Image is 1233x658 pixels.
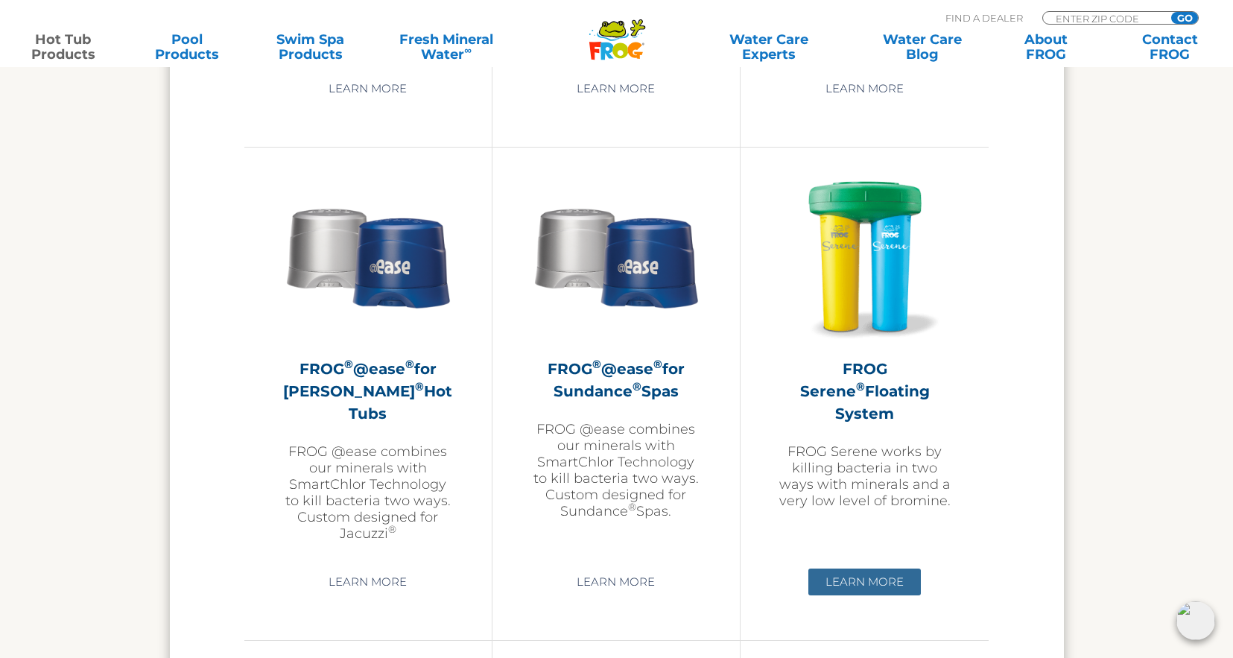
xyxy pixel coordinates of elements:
a: Learn More [808,75,921,102]
a: Fresh MineralWater∞ [386,32,507,62]
sup: ® [653,357,662,371]
sup: ® [344,357,353,371]
h2: FROG @ease for Sundance Spas [530,358,703,402]
a: Learn More [311,569,424,595]
sup: ® [405,357,414,371]
p: Find A Dealer [945,11,1023,25]
a: ContactFROG [1122,32,1218,62]
a: FROG®@ease®for [PERSON_NAME]®Hot TubsFROG @ease combines our minerals with SmartChlor Technology ... [282,170,454,557]
h2: FROG Serene Floating System [778,358,951,425]
sup: ∞ [464,44,472,56]
a: Water CareBlog [875,32,971,62]
sup: ® [628,501,636,513]
sup: ® [415,379,424,393]
img: Sundance-cartridges-2-300x300.png [282,170,454,343]
sup: ® [856,379,865,393]
a: Water CareExperts [691,32,847,62]
a: FROG Serene®Floating SystemFROG Serene works by killing bacteria in two ways with minerals and a ... [778,170,951,557]
a: FROG®@ease®for Sundance®SpasFROG @ease combines our minerals with SmartChlor Technology to kill b... [530,170,703,557]
p: FROG Serene works by killing bacteria in two ways with minerals and a very low level of bromine. [778,443,951,509]
sup: ® [592,357,601,371]
img: openIcon [1176,601,1215,640]
a: AboutFROG [998,32,1094,62]
h2: FROG @ease for [PERSON_NAME] Hot Tubs [282,358,454,425]
a: PoolProducts [139,32,235,62]
img: Sundance-cartridges-2-300x300.png [530,170,703,343]
sup: ® [388,523,396,535]
a: Learn More [311,75,424,102]
input: Zip Code Form [1054,12,1155,25]
a: Learn More [560,569,672,595]
p: FROG @ease combines our minerals with SmartChlor Technology to kill bacteria two ways. Custom des... [530,421,703,519]
sup: ® [633,379,641,393]
p: FROG @ease combines our minerals with SmartChlor Technology to kill bacteria two ways. Custom des... [282,443,454,542]
a: Hot TubProducts [15,32,111,62]
a: Learn More [808,569,921,595]
img: hot-tub-product-serene-floater-300x300.png [779,170,951,343]
a: Learn More [560,75,672,102]
input: GO [1171,12,1198,24]
a: Swim SpaProducts [262,32,358,62]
